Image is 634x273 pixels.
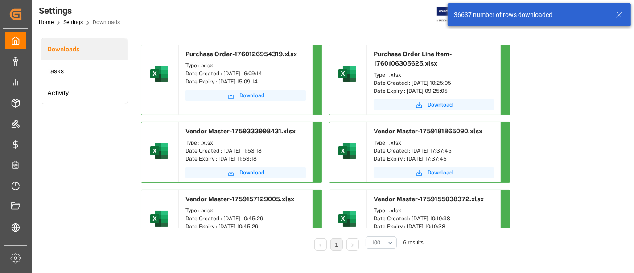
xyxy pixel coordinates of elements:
a: Tasks [41,60,128,82]
span: Vendor Master-1759181865090.xlsx [374,128,482,135]
div: Date Created : [DATE] 10:10:38 [374,215,494,223]
div: Date Expiry : [DATE] 10:10:38 [374,223,494,231]
div: Date Created : [DATE] 16:09:14 [185,70,306,78]
span: 100 [372,239,381,247]
div: Type : .xlsx [185,207,306,215]
div: Date Expiry : [DATE] 09:25:05 [374,87,494,95]
button: Download [374,99,494,110]
li: 1 [330,238,343,251]
button: open menu [366,236,397,249]
span: Download [428,169,453,177]
img: microsoft-excel-2019--v1.png [148,208,170,229]
div: Type : .xlsx [185,139,306,147]
span: Download [428,101,453,109]
span: Vendor Master-1759155038372.xlsx [374,195,484,203]
div: Date Expiry : [DATE] 10:45:29 [185,223,306,231]
img: microsoft-excel-2019--v1.png [148,63,170,84]
img: microsoft-excel-2019--v1.png [148,140,170,161]
a: Home [39,19,54,25]
button: Download [185,90,306,101]
a: Activity [41,82,128,104]
div: Date Created : [DATE] 17:37:45 [374,147,494,155]
a: 1 [335,242,338,248]
div: 36637 number of rows downloaded [454,10,607,20]
img: microsoft-excel-2019--v1.png [337,208,358,229]
span: Vendor Master-1759333998431.xlsx [185,128,296,135]
span: Purchase Order-1760126954319.xlsx [185,50,297,58]
span: 6 results [403,240,424,246]
li: Next Page [346,238,359,251]
div: Date Created : [DATE] 10:45:29 [185,215,306,223]
button: Download [374,167,494,178]
a: Settings [63,19,83,25]
img: Exertis%20JAM%20-%20Email%20Logo.jpg_1722504956.jpg [437,7,468,22]
img: microsoft-excel-2019--v1.png [337,63,358,84]
div: Type : .xlsx [374,207,494,215]
div: Date Created : [DATE] 10:25:05 [374,79,494,87]
div: Settings [39,4,120,17]
div: Type : .xlsx [185,62,306,70]
span: Download [239,91,264,99]
span: Download [239,169,264,177]
span: Vendor Master-1759157129005.xlsx [185,195,294,203]
div: Date Expiry : [DATE] 11:53:18 [185,155,306,163]
img: microsoft-excel-2019--v1.png [337,140,358,161]
div: Type : .xlsx [374,139,494,147]
a: Downloads [41,38,128,60]
div: Date Expiry : [DATE] 17:37:45 [374,155,494,163]
div: Date Expiry : [DATE] 15:09:14 [185,78,306,86]
div: Type : .xlsx [374,71,494,79]
li: Previous Page [314,238,327,251]
div: Date Created : [DATE] 11:53:18 [185,147,306,155]
span: Purchase Order Line Item-1760106305625.xlsx [374,50,452,67]
button: Download [185,167,306,178]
